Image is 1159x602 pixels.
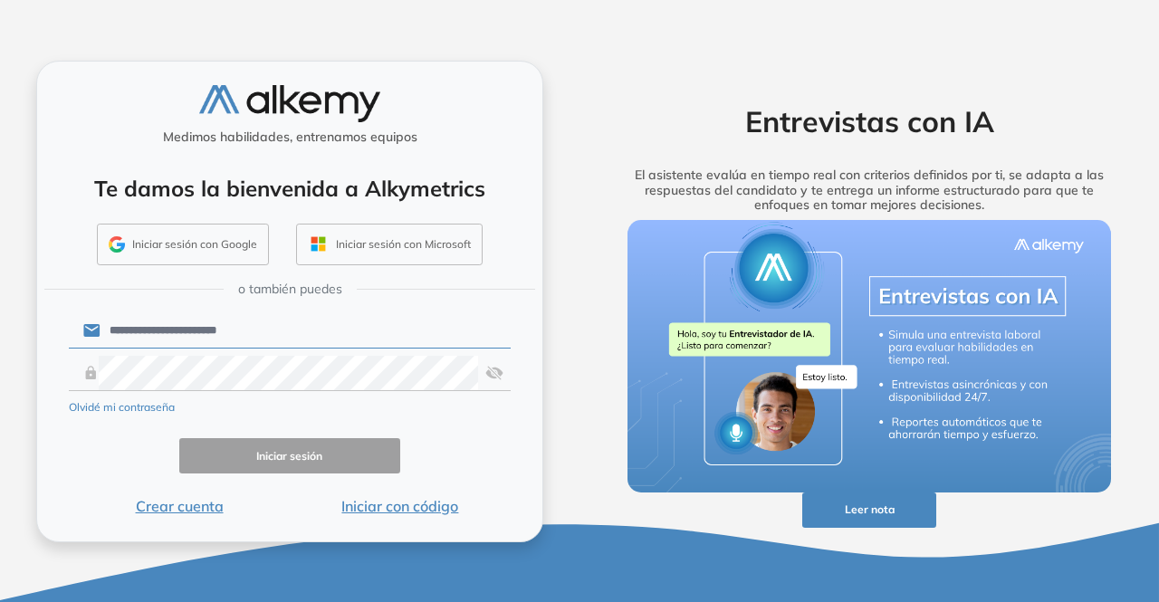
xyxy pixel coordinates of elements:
[600,167,1138,213] h5: El asistente evalúa en tiempo real con criterios definidos por ti, se adapta a las respuestas del...
[308,234,329,254] img: OUTLOOK_ICON
[238,280,342,299] span: o también puedes
[290,495,511,517] button: Iniciar con código
[44,129,535,145] h5: Medimos habilidades, entrenamos equipos
[61,176,519,202] h4: Te damos la bienvenida a Alkymetrics
[485,356,503,390] img: asd
[802,492,937,528] button: Leer nota
[833,392,1159,602] iframe: Chat Widget
[199,85,380,122] img: logo-alkemy
[296,224,483,265] button: Iniciar sesión con Microsoft
[69,399,175,416] button: Olvidé mi contraseña
[109,236,125,253] img: GMAIL_ICON
[179,438,400,473] button: Iniciar sesión
[69,495,290,517] button: Crear cuenta
[97,224,269,265] button: Iniciar sesión con Google
[627,220,1112,492] img: img-more-info
[833,392,1159,602] div: Widget de chat
[600,104,1138,139] h2: Entrevistas con IA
